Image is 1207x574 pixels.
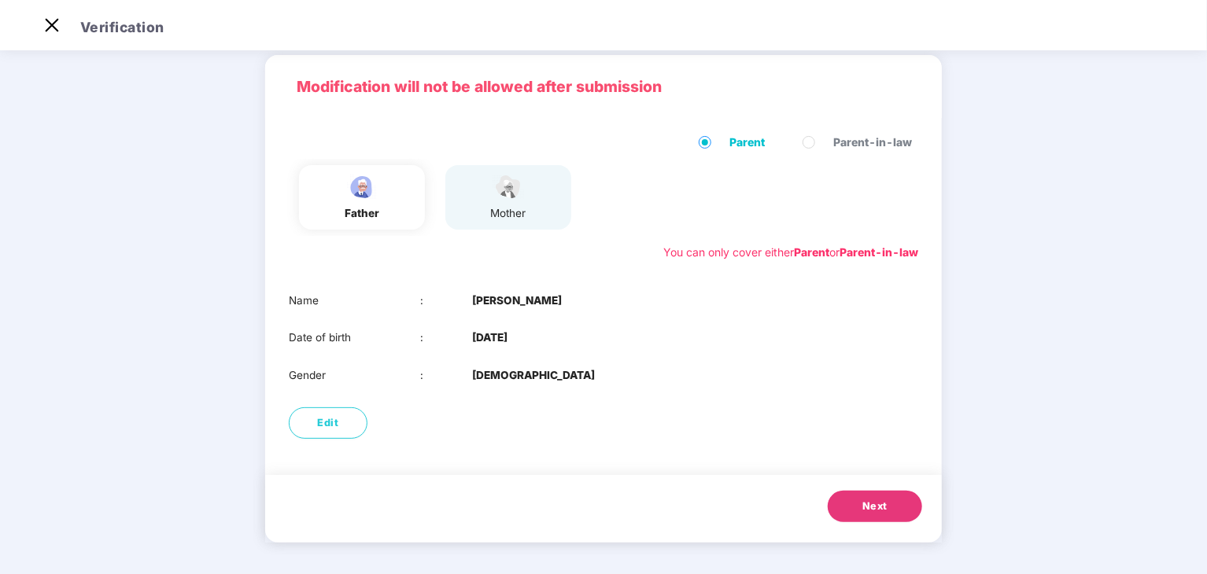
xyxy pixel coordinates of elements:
div: : [420,293,473,309]
div: : [420,367,473,384]
div: : [420,329,473,346]
div: Date of birth [289,329,420,346]
b: [PERSON_NAME] [472,293,562,309]
div: You can only cover either or [663,244,918,261]
img: svg+xml;base64,PHN2ZyB4bWxucz0iaHR0cDovL3d3dy53My5vcmcvMjAwMC9zdmciIHdpZHRoPSI1NCIgaGVpZ2h0PSIzOC... [489,173,528,201]
div: Name [289,293,420,309]
b: Parent [794,245,829,259]
b: [DEMOGRAPHIC_DATA] [472,367,595,384]
span: Edit [318,415,339,431]
p: Modification will not be allowed after submission [297,75,910,98]
button: Next [828,491,922,522]
div: mother [489,205,528,222]
div: Gender [289,367,420,384]
span: Next [862,499,888,514]
span: Parent [723,134,771,151]
b: Parent-in-law [840,245,918,259]
b: [DATE] [472,329,508,346]
img: svg+xml;base64,PHN2ZyBpZD0iRmF0aGVyX2ljb24iIHhtbG5zPSJodHRwOi8vd3d3LnczLm9yZy8yMDAwL3N2ZyIgeG1sbn... [342,173,382,201]
div: father [342,205,382,222]
button: Edit [289,407,367,439]
span: Parent-in-law [827,134,918,151]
